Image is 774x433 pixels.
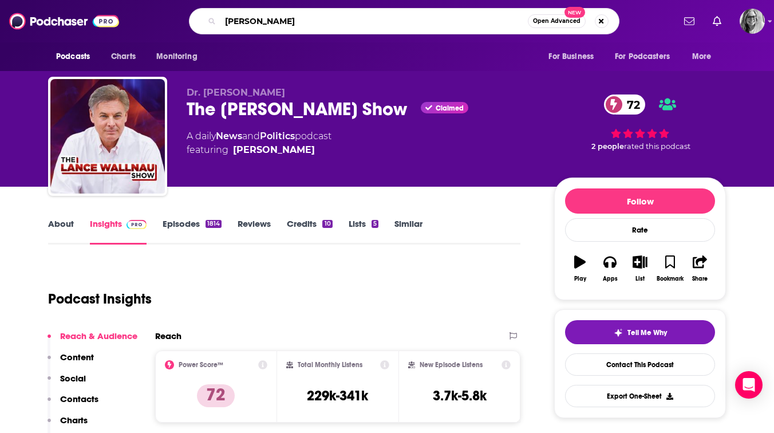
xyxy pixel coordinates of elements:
[287,218,332,245] a: Credits10
[179,361,223,369] h2: Power Score™
[48,373,86,394] button: Social
[614,328,623,337] img: tell me why sparkle
[60,352,94,363] p: Content
[148,46,212,68] button: open menu
[603,275,618,282] div: Apps
[533,18,580,24] span: Open Advanced
[740,9,765,34] span: Logged in as KRobison
[692,49,712,65] span: More
[104,46,143,68] a: Charts
[48,352,94,373] button: Content
[233,143,315,157] a: Lance Wallnau
[615,95,646,115] span: 72
[187,143,331,157] span: featuring
[627,328,667,337] span: Tell Me Why
[595,248,625,289] button: Apps
[565,188,715,214] button: Follow
[48,46,105,68] button: open menu
[540,46,608,68] button: open menu
[564,7,585,18] span: New
[565,218,715,242] div: Rate
[554,87,726,158] div: 72 2 peoplerated this podcast
[60,373,86,384] p: Social
[565,320,715,344] button: tell me why sparkleTell Me Why
[111,49,136,65] span: Charts
[60,415,88,426] p: Charts
[298,361,362,369] h2: Total Monthly Listens
[657,275,684,282] div: Bookmark
[60,393,98,404] p: Contacts
[206,220,222,228] div: 1814
[420,361,483,369] h2: New Episode Listens
[685,248,715,289] button: Share
[242,131,260,141] span: and
[238,218,271,245] a: Reviews
[189,8,619,34] div: Search podcasts, credits, & more...
[187,87,285,98] span: Dr. [PERSON_NAME]
[9,10,119,32] img: Podchaser - Follow, Share and Rate Podcasts
[48,218,74,245] a: About
[528,14,586,28] button: Open AdvancedNew
[163,218,222,245] a: Episodes1814
[48,393,98,415] button: Contacts
[692,275,708,282] div: Share
[655,248,685,289] button: Bookmark
[216,131,242,141] a: News
[90,218,147,245] a: InsightsPodchaser Pro
[433,387,487,404] h3: 3.7k-5.8k
[565,248,595,289] button: Play
[624,142,690,151] span: rated this podcast
[349,218,378,245] a: Lists5
[394,218,422,245] a: Similar
[197,384,235,407] p: 72
[307,387,368,404] h3: 229k-341k
[50,79,165,194] img: The Lance Wallnau Show
[565,353,715,376] a: Contact This Podcast
[155,330,181,341] h2: Reach
[548,49,594,65] span: For Business
[48,330,137,352] button: Reach & Audience
[60,330,137,341] p: Reach & Audience
[260,131,295,141] a: Politics
[740,9,765,34] button: Show profile menu
[615,49,670,65] span: For Podcasters
[607,46,686,68] button: open menu
[740,9,765,34] img: User Profile
[322,220,332,228] div: 10
[625,248,655,289] button: List
[56,49,90,65] span: Podcasts
[372,220,378,228] div: 5
[735,371,763,399] div: Open Intercom Messenger
[604,95,646,115] a: 72
[591,142,624,151] span: 2 people
[708,11,726,31] a: Show notifications dropdown
[220,12,528,30] input: Search podcasts, credits, & more...
[565,385,715,407] button: Export One-Sheet
[156,49,197,65] span: Monitoring
[187,129,331,157] div: A daily podcast
[127,220,147,229] img: Podchaser Pro
[574,275,586,282] div: Play
[680,11,699,31] a: Show notifications dropdown
[635,275,645,282] div: List
[436,105,464,111] span: Claimed
[684,46,726,68] button: open menu
[48,290,152,308] h1: Podcast Insights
